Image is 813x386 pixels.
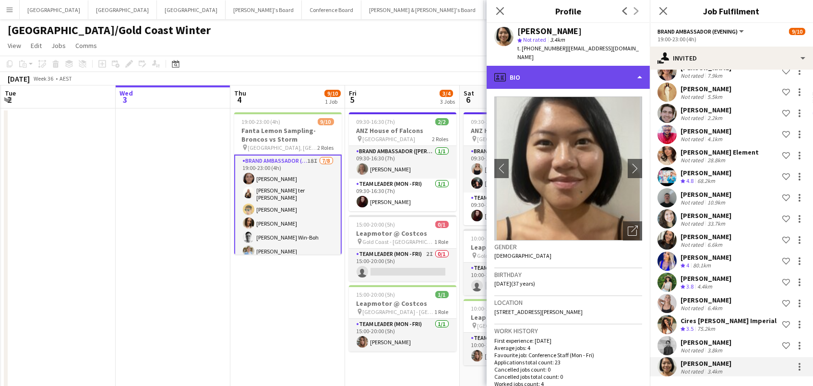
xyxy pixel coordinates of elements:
span: 19:00-23:00 (4h) [242,118,281,125]
span: Brand Ambassador (Evening) [658,28,738,35]
span: 10:00-15:00 (5h) [471,235,510,242]
span: 1/1 [435,291,449,298]
h3: Job Fulfilment [650,5,813,17]
div: 3.8km [705,347,724,354]
p: Average jobs: 4 [494,344,642,351]
p: Favourite job: Conference Staff (Mon - Fri) [494,351,642,359]
div: 2.2km [705,114,724,121]
app-job-card: 09:30-16:30 (7h)3/3ANZ House of Falcons [GEOGRAPHIC_DATA]2 RolesBrand Ambassador ([DATE])2/209:30... [464,112,571,225]
h3: Leapmotor @ Costcos [349,229,456,238]
span: 10:00-15:00 (5h) [471,305,510,312]
div: Not rated [681,157,705,164]
h3: ANZ House of Falcons [464,126,571,135]
div: Invited [650,47,813,70]
button: [PERSON_NAME] & [PERSON_NAME]'s Board [361,0,484,19]
span: | [EMAIL_ADDRESS][DOMAIN_NAME] [517,45,639,60]
h3: Birthday [494,270,642,279]
p: Cancelled jobs total count: 0 [494,373,642,380]
div: [PERSON_NAME] [681,106,731,114]
h3: Leapmotor @ Costcos [349,299,456,308]
div: 1 Job [325,98,340,105]
div: Not rated [681,220,705,227]
span: 3 [118,94,133,105]
div: 19:00-23:00 (4h) [658,36,805,43]
span: [GEOGRAPHIC_DATA], [GEOGRAPHIC_DATA] [248,144,318,151]
span: 2/2 [435,118,449,125]
h3: Leapmotor @ Costcos [464,313,571,322]
span: Comms [75,41,97,50]
app-job-card: 19:00-23:00 (4h)9/10Fanta Lemon Sampling-Broncos vs Storm [GEOGRAPHIC_DATA], [GEOGRAPHIC_DATA]2 R... [234,112,342,254]
div: [PERSON_NAME] [681,253,731,262]
span: Thu [234,89,246,97]
div: Not rated [681,347,705,354]
span: 9/10 [318,118,334,125]
span: 4 [233,94,246,105]
div: 80.1km [691,262,713,270]
span: 2 Roles [318,144,334,151]
h3: Leapmotor @ Costcos [464,243,571,252]
button: Conference Board [302,0,361,19]
div: Not rated [681,368,705,375]
div: Open photos pop-in [623,221,642,241]
div: Not rated [681,72,705,79]
span: [GEOGRAPHIC_DATA] [478,135,530,143]
div: Not rated [681,304,705,312]
h3: ANZ House of Falcons [349,126,456,135]
span: 2 Roles [432,135,449,143]
span: 09:30-16:30 (7h) [357,118,395,125]
h1: [GEOGRAPHIC_DATA]/Gold Coast Winter [8,23,211,37]
h3: Location [494,298,642,307]
span: 6 [462,94,474,105]
span: 1 Role [435,308,449,315]
span: 5 [347,94,357,105]
div: 28.8km [705,157,727,164]
app-card-role: Team Leader (Mon - Fri)2I0/115:00-20:00 (5h) [349,249,456,281]
div: 15:00-20:00 (5h)0/1Leapmotor @ Costcos Gold Coast - [GEOGRAPHIC_DATA]1 RoleTeam Leader (Mon - Fri... [349,215,456,281]
span: [GEOGRAPHIC_DATA] - [GEOGRAPHIC_DATA] [478,322,550,329]
span: Gold Coast - [GEOGRAPHIC_DATA] [478,252,550,259]
app-job-card: 15:00-20:00 (5h)1/1Leapmotor @ Costcos [GEOGRAPHIC_DATA] - [GEOGRAPHIC_DATA]1 RoleTeam Leader (Mo... [349,285,456,351]
app-job-card: 09:30-16:30 (7h)2/2ANZ House of Falcons [GEOGRAPHIC_DATA]2 RolesBrand Ambassador ([PERSON_NAME])1... [349,112,456,211]
span: 3.8 [686,283,693,290]
img: Crew avatar or photo [494,96,642,241]
app-card-role: Brand Ambassador ([DATE])2/209:30-16:30 (7h)[PERSON_NAME][PERSON_NAME] [464,146,571,193]
span: Fri [349,89,357,97]
div: [PERSON_NAME] [681,296,731,304]
app-card-role: Team Leader ([DATE])1/110:00-15:00 (5h)[PERSON_NAME] [464,333,571,365]
a: Edit [27,39,46,52]
div: Not rated [681,135,705,143]
div: [PERSON_NAME] [681,169,731,177]
span: 15:00-20:00 (5h) [357,221,395,228]
span: 1 Role [435,238,449,245]
div: 4.1km [705,135,724,143]
span: [STREET_ADDRESS][PERSON_NAME] [494,308,583,315]
a: Comms [72,39,101,52]
div: 3 Jobs [440,98,455,105]
div: 68.2km [695,177,717,185]
span: Edit [31,41,42,50]
div: 75.2km [695,325,717,333]
span: Week 36 [32,75,56,82]
span: 3/4 [440,90,453,97]
div: [PERSON_NAME] [681,84,731,93]
p: Applications total count: 23 [494,359,642,366]
div: 6.4km [705,304,724,312]
button: [GEOGRAPHIC_DATA] [157,0,226,19]
h3: Profile [487,5,650,17]
div: [PERSON_NAME] [681,211,731,220]
div: [DATE] [8,74,30,84]
span: View [8,41,21,50]
button: [GEOGRAPHIC_DATA] [20,0,88,19]
div: 10.9km [705,199,727,206]
div: Cires [PERSON_NAME] Imperial [681,316,777,325]
div: 5.5km [705,93,724,100]
app-card-role: Team Leader ([DATE])2I0/110:00-15:00 (5h) [464,263,571,295]
div: 33.7km [705,220,727,227]
span: [DEMOGRAPHIC_DATA] [494,252,551,259]
div: 10:00-15:00 (5h)1/1Leapmotor @ Costcos [GEOGRAPHIC_DATA] - [GEOGRAPHIC_DATA]1 RoleTeam Leader ([D... [464,299,571,365]
div: [PERSON_NAME] [681,232,731,241]
app-card-role: Team Leader ([DATE])1/109:30-16:30 (7h)[PERSON_NAME] [464,193,571,225]
app-card-role: Team Leader (Mon - Fri)1/115:00-20:00 (5h)[PERSON_NAME] [349,319,456,351]
button: [GEOGRAPHIC_DATA] [484,0,552,19]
